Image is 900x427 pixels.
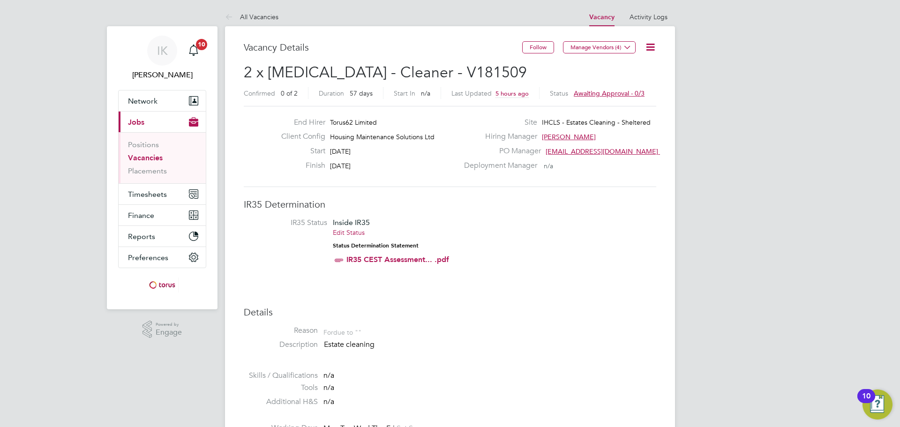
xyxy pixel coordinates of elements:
label: PO Manager [458,146,541,156]
p: Estate cleaning [324,340,656,350]
label: Additional H&S [244,397,318,407]
span: n/a [323,371,334,380]
label: Tools [244,383,318,393]
label: Deployment Manager [458,161,537,171]
span: Ian Kneale [118,69,206,81]
h3: Vacancy Details [244,41,522,53]
label: Start [274,146,325,156]
label: Client Config [274,132,325,142]
button: Timesheets [119,184,206,204]
span: 10 [196,39,207,50]
span: 57 days [350,89,373,97]
span: IHCLS - Estates Cleaning - Sheltered [542,118,651,127]
span: Awaiting approval - 0/3 [574,89,645,97]
label: Hiring Manager [458,132,537,142]
span: n/a [544,162,553,170]
span: n/a [421,89,430,97]
a: Positions [128,140,159,149]
span: [EMAIL_ADDRESS][DOMAIN_NAME] working@toru… [546,147,708,156]
span: IK [157,45,168,57]
button: Preferences [119,247,206,268]
a: Vacancy [589,13,615,21]
span: Inside IR35 [333,218,370,227]
span: 2 x [MEDICAL_DATA] - Cleaner - V181509 [244,63,527,82]
span: Housing Maintenance Solutions Ltd [330,133,435,141]
a: Activity Logs [630,13,667,21]
span: 5 hours ago [495,90,529,97]
button: Network [119,90,206,111]
strong: Status Determination Statement [333,242,419,249]
label: Duration [319,89,344,97]
span: [DATE] [330,147,351,156]
button: Manage Vendors (4) [563,41,636,53]
span: Reports [128,232,155,241]
a: IR35 CEST Assessment... .pdf [346,255,449,264]
span: n/a [323,397,334,406]
label: Description [244,340,318,350]
button: Finance [119,205,206,225]
label: Start In [394,89,415,97]
div: Jobs [119,132,206,183]
span: Engage [156,329,182,337]
h3: Details [244,306,656,318]
span: Powered by [156,321,182,329]
label: Last Updated [451,89,492,97]
h3: IR35 Determination [244,198,656,210]
span: Network [128,97,157,105]
label: Skills / Qualifications [244,371,318,381]
a: 10 [184,36,203,66]
a: All Vacancies [225,13,278,21]
span: Timesheets [128,190,167,199]
img: torus-logo-retina.png [146,277,179,292]
span: Finance [128,211,154,220]
span: Torus62 Limited [330,118,377,127]
label: Reason [244,326,318,336]
button: Reports [119,226,206,247]
span: Preferences [128,253,168,262]
label: Status [550,89,568,97]
span: [DATE] [330,162,351,170]
label: Confirmed [244,89,275,97]
label: Site [458,118,537,127]
label: End Hirer [274,118,325,127]
a: Vacancies [128,153,163,162]
nav: Main navigation [107,26,217,309]
a: Powered byEngage [142,321,182,338]
span: 0 of 2 [281,89,298,97]
a: IK[PERSON_NAME] [118,36,206,81]
div: 10 [862,396,870,408]
label: IR35 Status [253,218,327,228]
button: Follow [522,41,554,53]
a: Edit Status [333,228,365,237]
span: [PERSON_NAME] [542,133,596,141]
a: Go to home page [118,277,206,292]
button: Open Resource Center, 10 new notifications [862,390,892,420]
button: Jobs [119,112,206,132]
span: n/a [323,383,334,392]
label: Finish [274,161,325,171]
a: Placements [128,166,167,175]
div: For due to "" [323,326,361,337]
span: Jobs [128,118,144,127]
